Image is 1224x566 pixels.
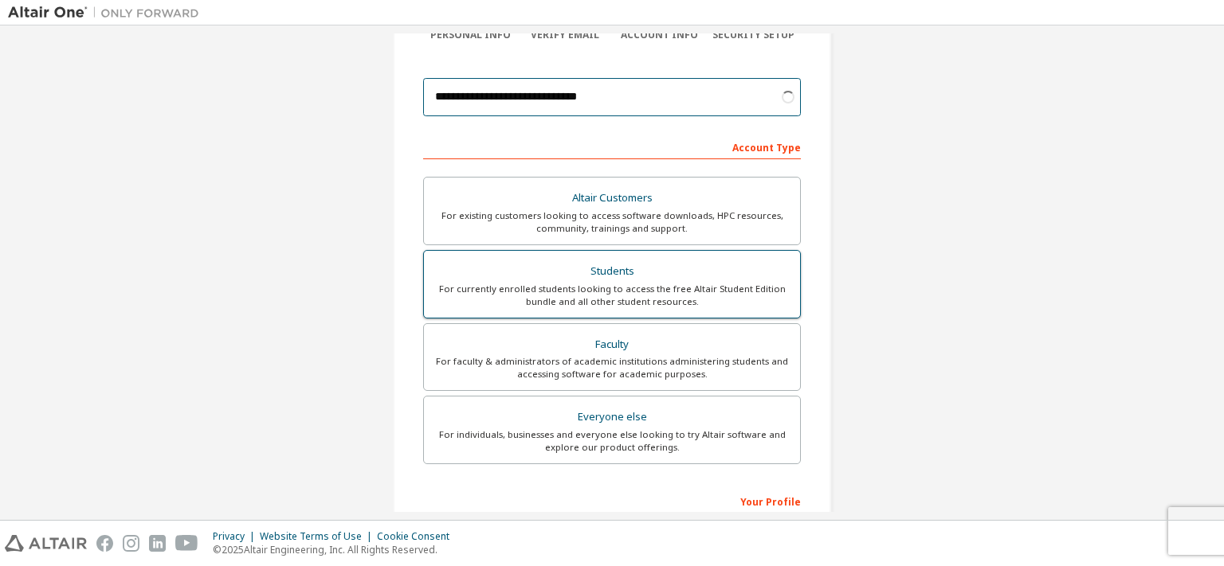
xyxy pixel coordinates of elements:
[260,530,377,543] div: Website Terms of Use
[149,535,166,552] img: linkedin.svg
[433,428,790,454] div: For individuals, businesses and everyone else looking to try Altair software and explore our prod...
[423,488,801,513] div: Your Profile
[8,5,207,21] img: Altair One
[433,355,790,381] div: For faculty & administrators of academic institutions administering students and accessing softwa...
[433,260,790,283] div: Students
[612,29,707,41] div: Account Info
[123,535,139,552] img: instagram.svg
[707,29,802,41] div: Security Setup
[433,187,790,209] div: Altair Customers
[377,530,459,543] div: Cookie Consent
[433,209,790,235] div: For existing customers looking to access software downloads, HPC resources, community, trainings ...
[423,134,801,159] div: Account Type
[175,535,198,552] img: youtube.svg
[96,535,113,552] img: facebook.svg
[518,29,613,41] div: Verify Email
[433,406,790,428] div: Everyone else
[433,334,790,356] div: Faculty
[5,535,87,552] img: altair_logo.svg
[213,543,459,556] p: © 2025 Altair Engineering, Inc. All Rights Reserved.
[213,530,260,543] div: Privacy
[423,29,518,41] div: Personal Info
[433,283,790,308] div: For currently enrolled students looking to access the free Altair Student Edition bundle and all ...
